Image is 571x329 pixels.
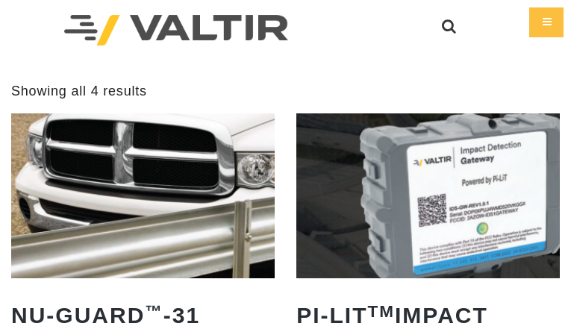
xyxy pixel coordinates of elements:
sup: ™ [145,302,163,321]
div: Menu [529,7,564,37]
p: Showing all 4 results [11,83,147,100]
img: Valtir [64,15,288,46]
sup: TM [368,302,396,321]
